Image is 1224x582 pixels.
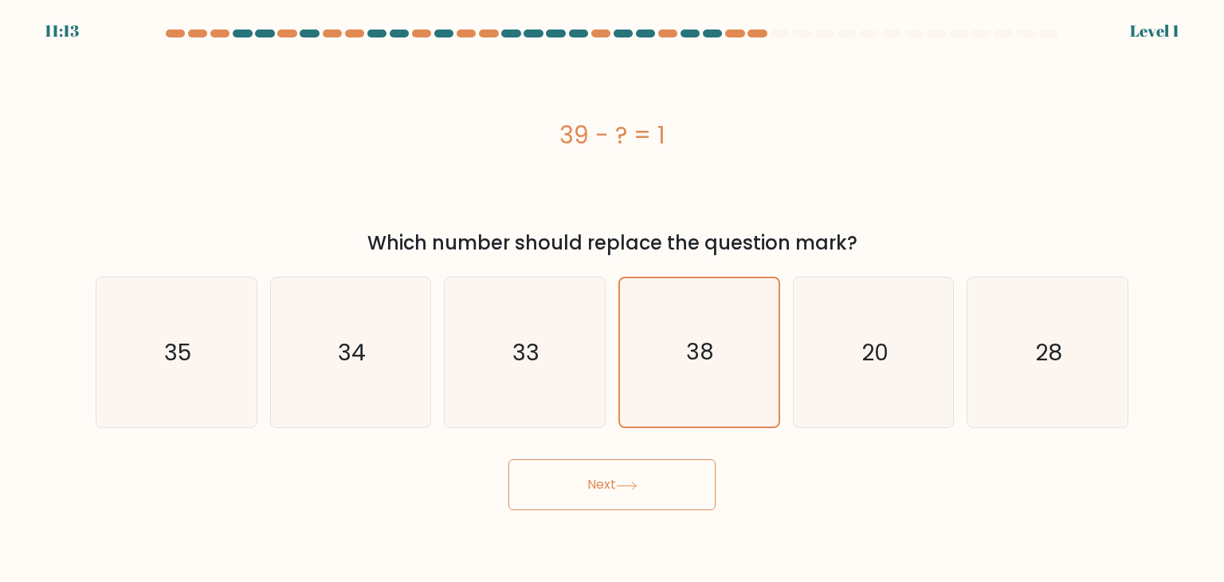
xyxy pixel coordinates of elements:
div: Level 1 [1130,19,1179,43]
div: 11:13 [45,19,79,43]
button: Next [508,459,716,510]
text: 20 [861,336,889,368]
text: 38 [687,337,715,368]
div: Which number should replace the question mark? [105,229,1119,258]
text: 28 [1035,336,1062,368]
text: 34 [338,336,366,368]
text: 33 [513,336,540,368]
div: 39 - ? = 1 [96,117,1128,153]
text: 35 [164,336,191,368]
